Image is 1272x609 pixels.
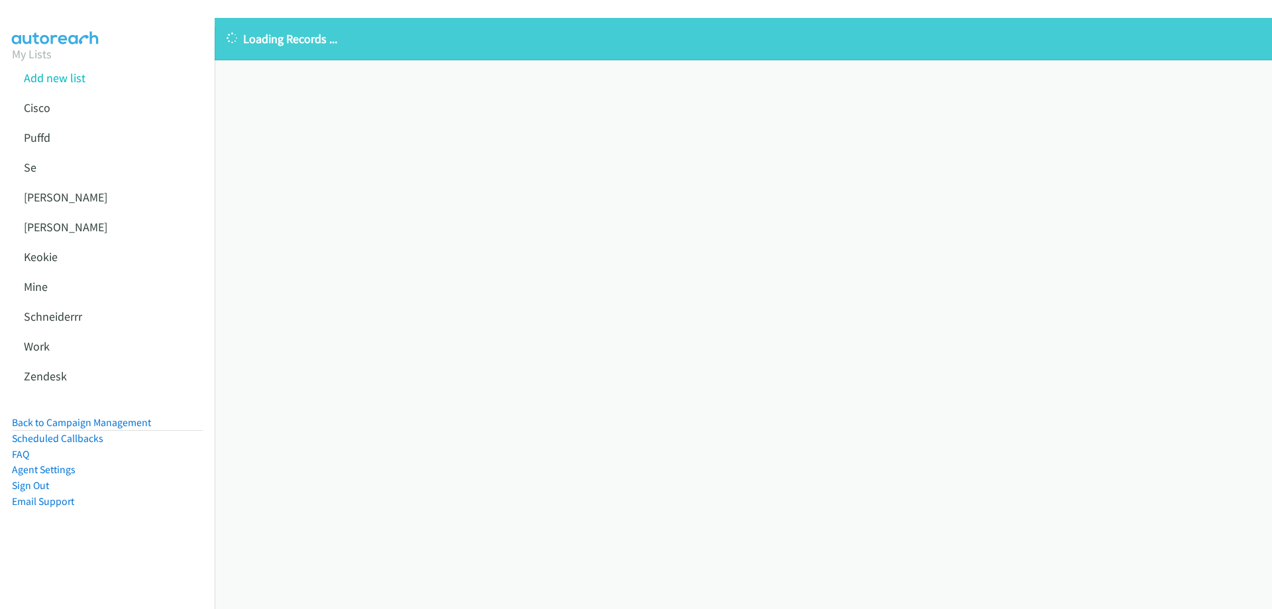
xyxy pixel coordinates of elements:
[24,100,50,115] a: Cisco
[12,479,49,492] a: Sign Out
[24,160,36,175] a: Se
[12,46,52,62] a: My Lists
[227,30,1260,48] p: Loading Records ...
[24,249,58,264] a: Keokie
[12,448,29,461] a: FAQ
[24,70,85,85] a: Add new list
[24,219,107,235] a: [PERSON_NAME]
[12,463,76,476] a: Agent Settings
[24,279,48,294] a: Mine
[24,309,82,324] a: Schneiderrr
[12,432,103,445] a: Scheduled Callbacks
[24,130,50,145] a: Puffd
[12,416,151,429] a: Back to Campaign Management
[24,339,50,354] a: Work
[24,190,107,205] a: [PERSON_NAME]
[12,495,74,508] a: Email Support
[24,368,67,384] a: Zendesk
